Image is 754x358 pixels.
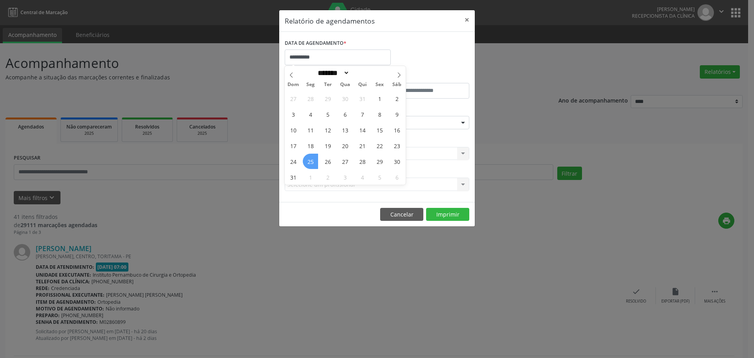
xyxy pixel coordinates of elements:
[380,208,423,221] button: Cancelar
[371,82,388,87] span: Sex
[389,169,404,185] span: Setembro 6, 2025
[320,122,335,138] span: Agosto 12, 2025
[459,10,475,29] button: Close
[320,106,335,122] span: Agosto 5, 2025
[303,91,318,106] span: Julho 28, 2025
[337,122,353,138] span: Agosto 13, 2025
[372,154,387,169] span: Agosto 29, 2025
[337,154,353,169] span: Agosto 27, 2025
[303,169,318,185] span: Setembro 1, 2025
[285,106,301,122] span: Agosto 3, 2025
[285,154,301,169] span: Agosto 24, 2025
[426,208,469,221] button: Imprimir
[285,16,375,26] h5: Relatório de agendamentos
[350,69,375,77] input: Year
[372,122,387,138] span: Agosto 15, 2025
[355,122,370,138] span: Agosto 14, 2025
[355,138,370,153] span: Agosto 21, 2025
[389,122,404,138] span: Agosto 16, 2025
[372,138,387,153] span: Agosto 22, 2025
[337,91,353,106] span: Julho 30, 2025
[320,154,335,169] span: Agosto 26, 2025
[319,82,337,87] span: Ter
[285,169,301,185] span: Agosto 31, 2025
[372,106,387,122] span: Agosto 8, 2025
[303,154,318,169] span: Agosto 25, 2025
[320,91,335,106] span: Julho 29, 2025
[302,82,319,87] span: Seg
[389,138,404,153] span: Agosto 23, 2025
[355,154,370,169] span: Agosto 28, 2025
[285,37,346,50] label: DATA DE AGENDAMENTO
[285,138,301,153] span: Agosto 17, 2025
[285,91,301,106] span: Julho 27, 2025
[355,91,370,106] span: Julho 31, 2025
[389,106,404,122] span: Agosto 9, 2025
[320,169,335,185] span: Setembro 2, 2025
[389,154,404,169] span: Agosto 30, 2025
[337,82,354,87] span: Qua
[285,122,301,138] span: Agosto 10, 2025
[388,82,406,87] span: Sáb
[372,91,387,106] span: Agosto 1, 2025
[303,106,318,122] span: Agosto 4, 2025
[303,138,318,153] span: Agosto 18, 2025
[337,169,353,185] span: Setembro 3, 2025
[315,69,350,77] select: Month
[354,82,371,87] span: Qui
[320,138,335,153] span: Agosto 19, 2025
[355,106,370,122] span: Agosto 7, 2025
[337,106,353,122] span: Agosto 6, 2025
[355,169,370,185] span: Setembro 4, 2025
[389,91,404,106] span: Agosto 2, 2025
[379,71,469,83] label: ATÉ
[303,122,318,138] span: Agosto 11, 2025
[285,82,302,87] span: Dom
[337,138,353,153] span: Agosto 20, 2025
[372,169,387,185] span: Setembro 5, 2025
